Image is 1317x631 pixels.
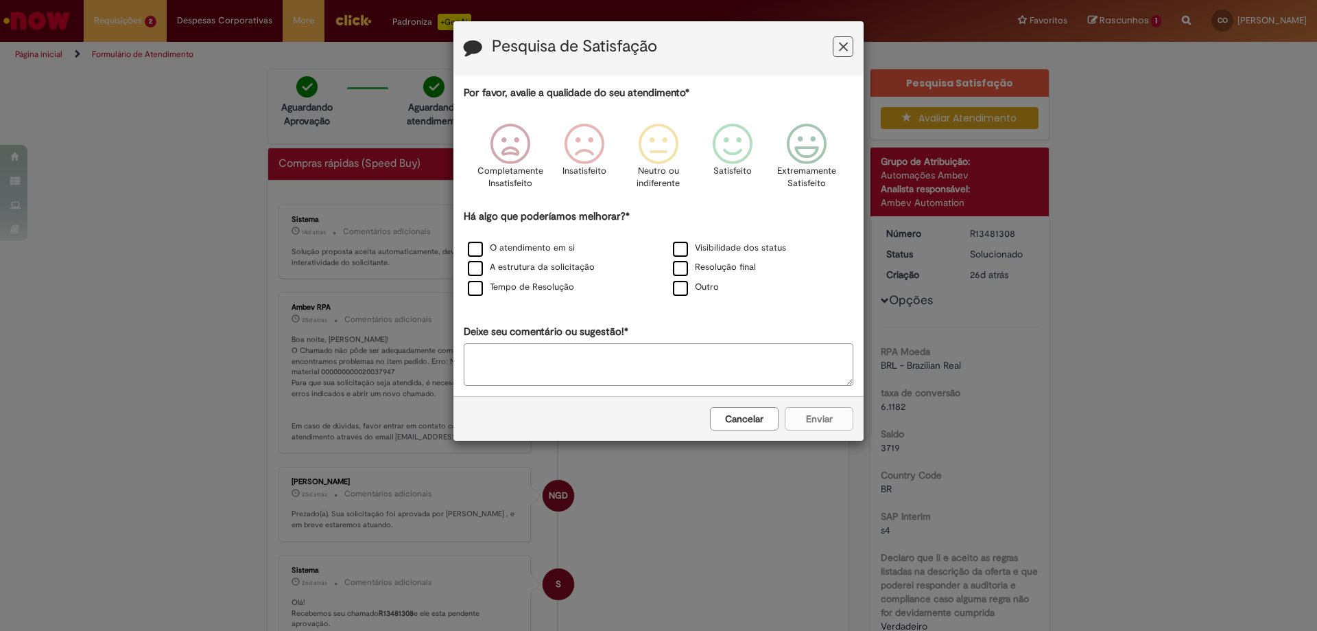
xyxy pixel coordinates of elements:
p: Extremamente Satisfeito [777,165,836,190]
div: Há algo que poderíamos melhorar?* [464,209,853,298]
div: Neutro ou indiferente [624,113,693,207]
label: O atendimento em si [468,242,575,255]
label: Visibilidade dos status [673,242,786,255]
label: Por favor, avalie a qualidade do seu atendimento* [464,86,689,100]
p: Satisfeito [713,165,752,178]
div: Completamente Insatisfeito [475,113,545,207]
div: Insatisfeito [549,113,619,207]
label: Outro [673,281,719,294]
div: Extremamente Satisfeito [772,113,842,207]
div: Satisfeito [698,113,768,207]
label: Pesquisa de Satisfação [492,38,657,56]
p: Neutro ou indiferente [634,165,683,190]
button: Cancelar [710,407,779,431]
p: Insatisfeito [562,165,606,178]
label: Deixe seu comentário ou sugestão!* [464,325,628,339]
label: Tempo de Resolução [468,281,574,294]
p: Completamente Insatisfeito [477,165,543,190]
label: A estrutura da solicitação [468,261,595,274]
label: Resolução final [673,261,756,274]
